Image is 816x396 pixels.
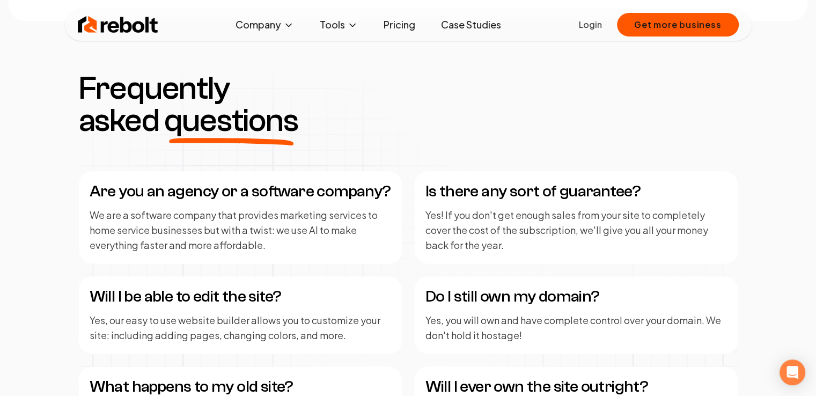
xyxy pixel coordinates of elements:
p: Yes, our easy to use website builder allows you to customize your site: including adding pages, c... [90,313,391,343]
button: Get more business [617,13,739,36]
span: questions [164,105,298,137]
a: Case Studies [432,14,510,35]
button: Company [227,14,303,35]
h3: Frequently asked [79,72,311,137]
a: Login [579,18,602,31]
img: Rebolt Logo [78,14,158,35]
h4: Do I still own my domain? [425,287,727,306]
h4: Will I be able to edit the site? [90,287,391,306]
p: Yes, you will own and have complete control over your domain. We don't hold it hostage! [425,313,727,343]
p: We are a software company that provides marketing services to home service businesses but with a ... [90,208,391,253]
h4: Is there any sort of guarantee? [425,182,727,201]
a: Pricing [375,14,424,35]
h4: Are you an agency or a software company? [90,182,391,201]
button: Tools [311,14,366,35]
p: Yes! If you don't get enough sales from your site to completely cover the cost of the subscriptio... [425,208,727,253]
div: Open Intercom Messenger [780,360,805,385]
